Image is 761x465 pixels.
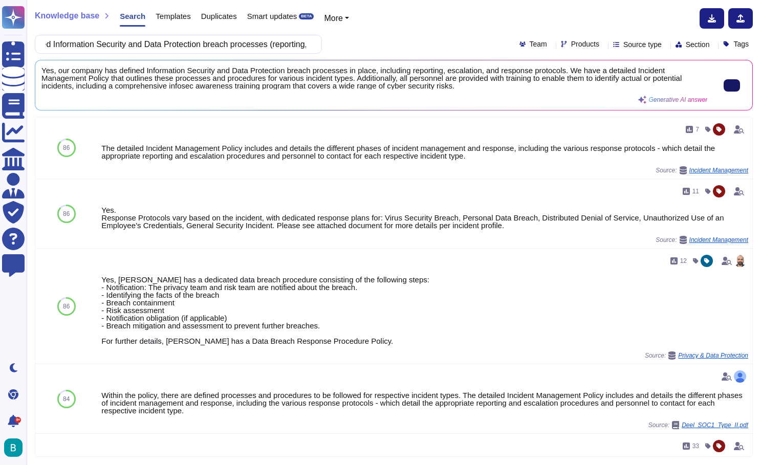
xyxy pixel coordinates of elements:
[299,13,314,19] div: BETA
[689,237,748,243] span: Incident Management
[692,443,699,449] span: 33
[101,391,748,414] div: Within the policy, there are defined processes and procedures to be followed for respective incid...
[571,40,599,48] span: Products
[695,126,699,132] span: 7
[734,370,746,383] img: user
[15,417,21,423] div: 9+
[686,41,710,48] span: Section
[120,12,145,20] span: Search
[156,12,190,20] span: Templates
[692,188,699,194] span: 11
[682,422,748,428] span: Deel_SOC1_Type_II.pdf
[35,12,99,20] span: Knowledge base
[656,236,748,244] span: Source:
[201,12,237,20] span: Duplicates
[680,258,687,264] span: 12
[645,351,748,360] span: Source:
[678,352,748,359] span: Privacy & Data Protection
[63,396,70,402] span: 84
[101,144,748,160] div: The detailed Incident Management Policy includes and details the different phases of incident man...
[324,14,342,23] span: More
[63,211,70,217] span: 86
[41,67,707,90] span: Yes, our company has defined Information Security and Data Protection breach processes in place, ...
[101,276,748,345] div: Yes, [PERSON_NAME] has a dedicated data breach procedure consisting of the following steps: - Not...
[648,421,748,429] span: Source:
[656,166,748,174] span: Source:
[623,41,662,48] span: Source type
[4,438,23,457] img: user
[40,35,311,53] input: Search a question or template...
[648,97,707,103] span: Generative AI answer
[101,206,748,229] div: Yes. Response Protocols vary based on the incident, with dedicated response plans for: Virus Secu...
[2,436,30,459] button: user
[247,12,297,20] span: Smart updates
[734,255,746,267] img: user
[733,40,749,48] span: Tags
[530,40,547,48] span: Team
[324,12,349,25] button: More
[63,145,70,151] span: 86
[689,167,748,173] span: Incident Management
[63,303,70,309] span: 86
